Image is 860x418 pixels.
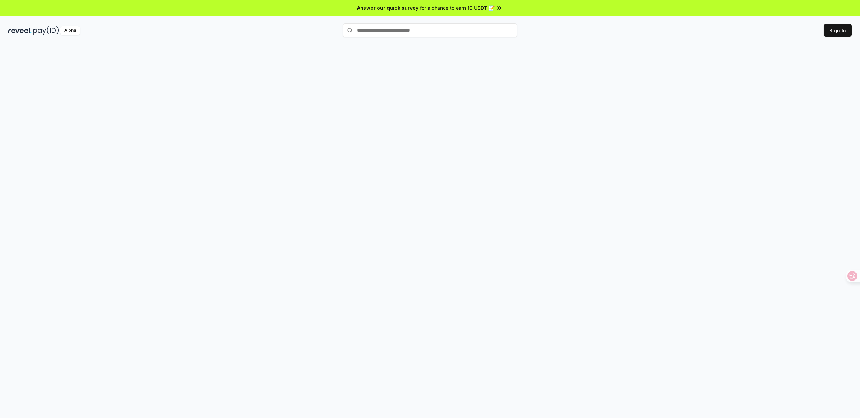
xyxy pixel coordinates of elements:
[824,24,852,37] button: Sign In
[420,4,495,12] span: for a chance to earn 10 USDT 📝
[33,26,59,35] img: pay_id
[60,26,80,35] div: Alpha
[8,26,32,35] img: reveel_dark
[357,4,418,12] span: Answer our quick survey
